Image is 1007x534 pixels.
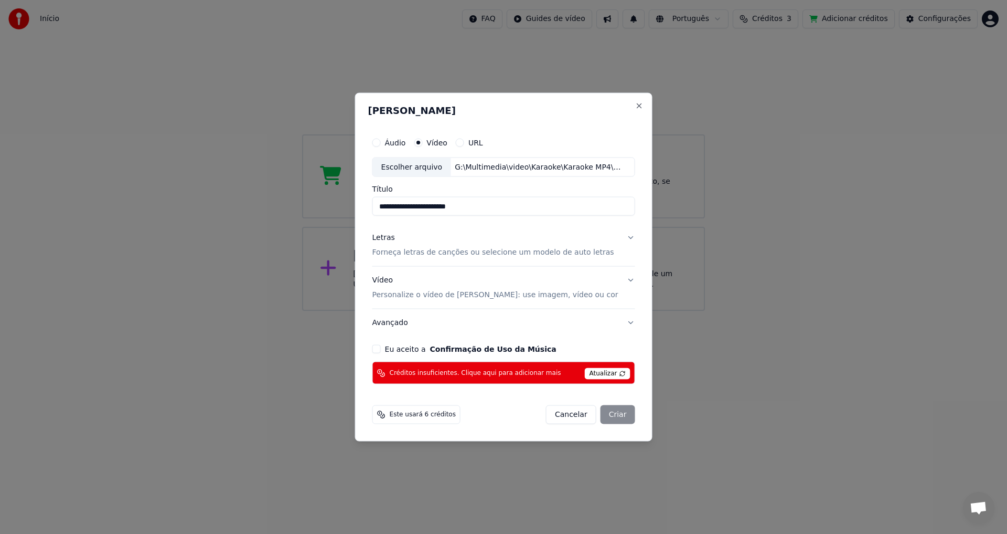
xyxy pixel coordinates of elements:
label: Áudio [385,139,406,146]
label: Título [372,185,635,193]
label: URL [468,139,483,146]
div: Escolher arquivo [373,158,451,176]
p: Personalize o vídeo de [PERSON_NAME]: use imagem, vídeo ou cor [372,290,618,300]
label: Eu aceito a [385,345,556,353]
div: Letras [372,233,395,243]
button: Cancelar [546,405,596,424]
span: Créditos insuficientes. Clique aqui para adicionar mais [390,369,561,377]
button: Eu aceito a [430,345,556,353]
div: G:\Multimedia\video\Karaoke\Karaoke MP4\4 Non Blondes - What's Up.mp4 [451,162,629,172]
span: Este usará 6 créditos [390,411,456,419]
button: LetrasForneça letras de canções ou selecione um modelo de auto letras [372,224,635,266]
div: Vídeo [372,275,618,300]
p: Forneça letras de canções ou selecione um modelo de auto letras [372,247,614,258]
h2: [PERSON_NAME] [368,106,639,115]
button: VídeoPersonalize o vídeo de [PERSON_NAME]: use imagem, vídeo ou cor [372,267,635,309]
span: Atualizar [585,368,630,380]
button: Avançado [372,309,635,337]
label: Vídeo [426,139,447,146]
